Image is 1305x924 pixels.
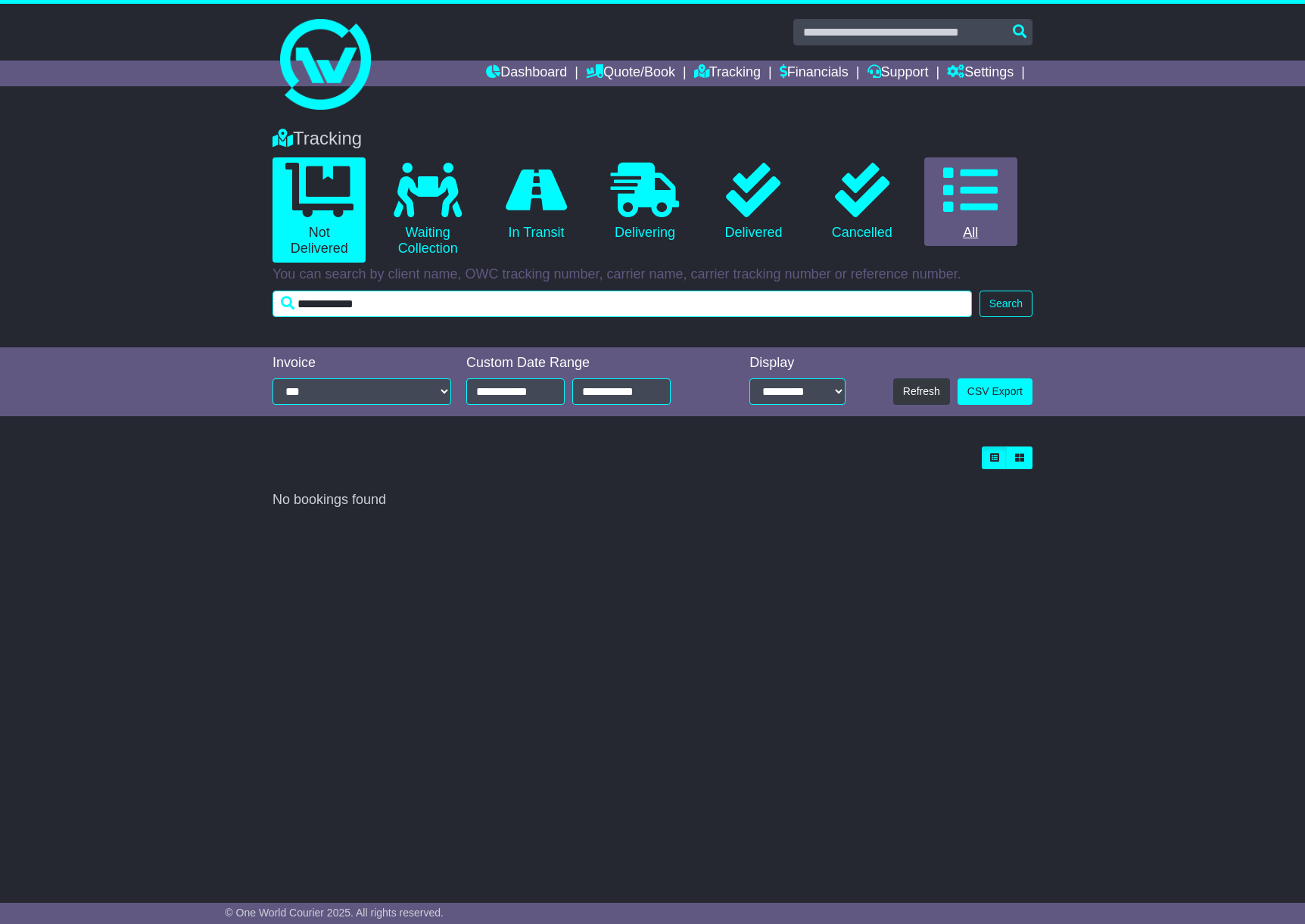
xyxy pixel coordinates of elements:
[273,492,1032,509] div: No bookings found
[694,61,761,86] a: Tracking
[486,61,567,86] a: Dashboard
[749,355,846,372] div: Display
[490,157,583,247] a: In Transit
[381,157,474,263] a: Waiting Collection
[466,355,709,372] div: Custom Date Range
[980,291,1032,317] button: Search
[893,378,950,405] button: Refresh
[707,157,800,247] a: Delivered
[947,61,1014,86] a: Settings
[958,378,1032,405] a: CSV Export
[780,61,849,86] a: Financials
[598,157,691,247] a: Delivering
[273,157,366,263] a: Not Delivered
[867,61,929,86] a: Support
[273,355,451,372] div: Invoice
[225,907,444,919] span: © One World Courier 2025. All rights reserved.
[586,61,675,86] a: Quote/Book
[815,157,908,247] a: Cancelled
[924,157,1017,247] a: All
[265,128,1040,150] div: Tracking
[273,266,1032,283] p: You can search by client name, OWC tracking number, carrier name, carrier tracking number or refe...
